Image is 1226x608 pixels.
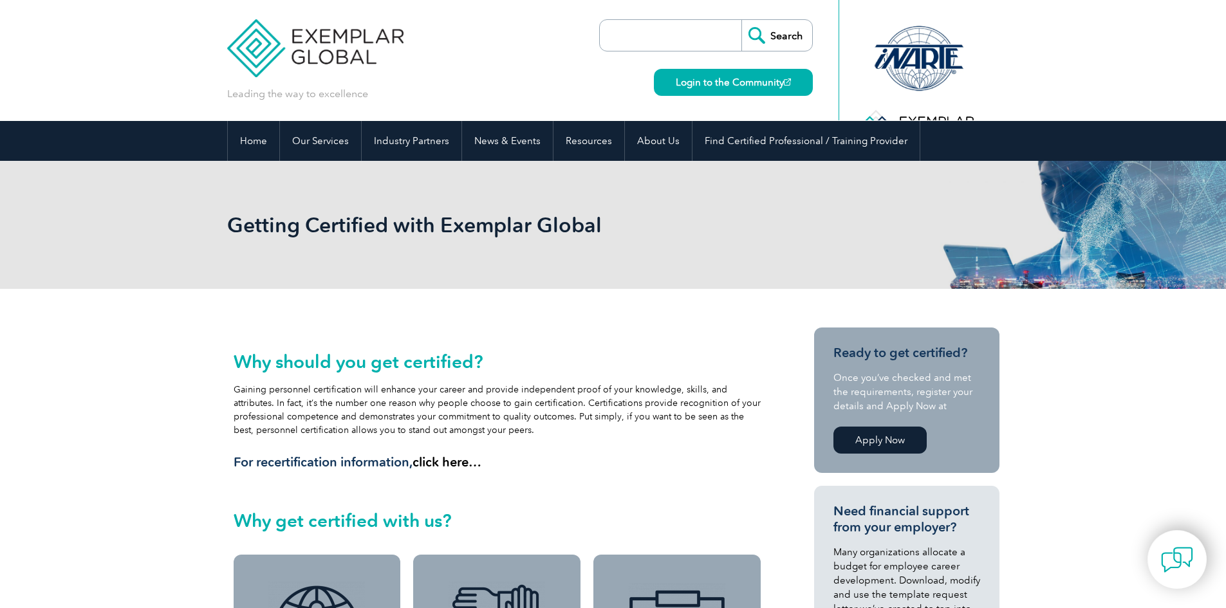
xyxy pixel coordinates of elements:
a: Login to the Community [654,69,813,96]
img: open_square.png [784,78,791,86]
h1: Getting Certified with Exemplar Global [227,212,721,237]
p: Leading the way to excellence [227,87,368,101]
h2: Why get certified with us? [234,510,761,531]
a: News & Events [462,121,553,161]
a: Our Services [280,121,361,161]
div: Gaining personnel certification will enhance your career and provide independent proof of your kn... [234,351,761,470]
h2: Why should you get certified? [234,351,761,372]
a: About Us [625,121,692,161]
a: Apply Now [833,427,927,454]
a: click here… [413,454,481,470]
a: Industry Partners [362,121,461,161]
img: contact-chat.png [1161,544,1193,576]
p: Once you’ve checked and met the requirements, register your details and Apply Now at [833,371,980,413]
h3: Need financial support from your employer? [833,503,980,535]
a: Find Certified Professional / Training Provider [692,121,920,161]
input: Search [741,20,812,51]
a: Home [228,121,279,161]
h3: Ready to get certified? [833,345,980,361]
a: Resources [553,121,624,161]
h3: For recertification information, [234,454,761,470]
